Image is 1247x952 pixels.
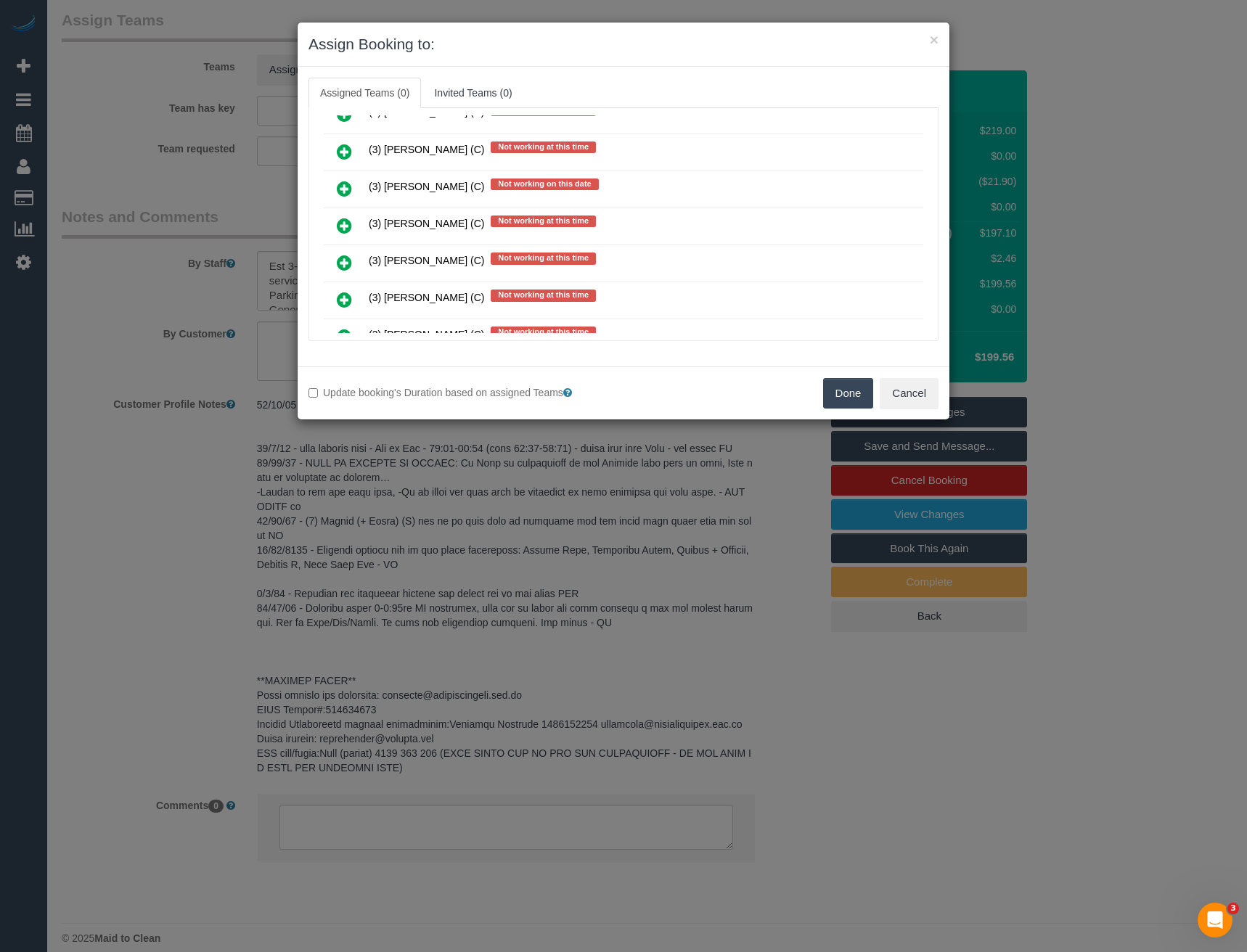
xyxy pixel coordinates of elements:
span: Not working at this time [491,327,596,338]
span: (3) [PERSON_NAME] (C) [369,107,484,118]
span: Not working at this time [491,290,596,301]
a: Invited Teams (0) [422,78,523,108]
span: (3) [PERSON_NAME] (C) [369,292,484,304]
span: Not working at this time [491,141,596,153]
button: × [930,32,939,47]
span: (3) [PERSON_NAME] (C) [369,144,484,155]
span: (3) [PERSON_NAME] (C) [369,329,484,341]
h3: Assign Booking to: [308,33,939,55]
a: Assigned Teams (0) [308,78,421,108]
button: Done [823,378,874,409]
span: 3 [1227,903,1239,914]
span: Not working at this time [491,253,596,264]
span: Not working on this date [491,178,598,190]
label: Update booking's Duration based on assigned Teams [308,385,613,400]
span: (3) [PERSON_NAME] (C) [369,218,484,229]
span: (3) [PERSON_NAME] (C) [369,181,484,192]
span: Not working at this time [491,216,596,227]
button: Cancel [880,378,939,409]
iframe: Intercom live chat [1198,903,1232,937]
span: (3) [PERSON_NAME] (C) [369,255,484,267]
input: Update booking's Duration based on assigned Teams [308,388,318,398]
